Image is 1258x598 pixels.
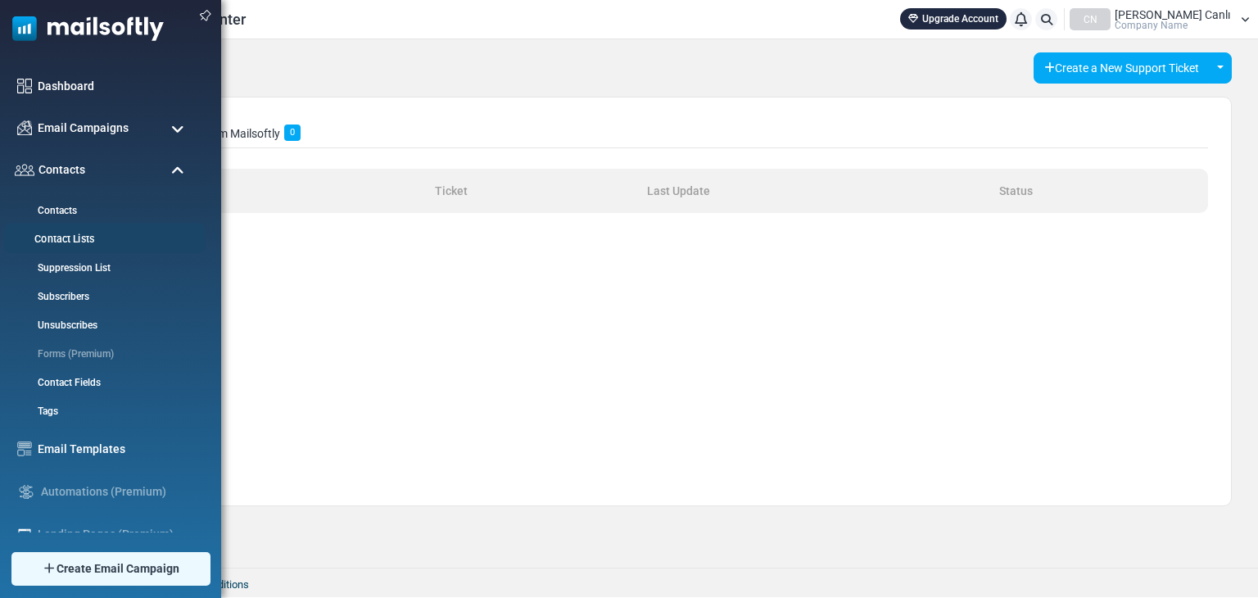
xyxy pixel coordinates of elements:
[17,442,32,456] img: email-templates-icon.svg
[284,125,301,141] span: 0
[9,203,197,218] a: Contacts
[1115,20,1188,30] span: Company Name
[9,404,197,419] a: Tags
[9,375,197,390] a: Contact Fields
[17,527,32,541] img: landing_pages.svg
[38,161,85,179] span: Contacts
[17,120,32,135] img: campaigns-icon.png
[9,260,197,275] a: Suppression List
[9,289,197,304] a: Subscribers
[17,79,32,93] img: dashboard-icon.svg
[640,169,993,213] th: Last Update
[9,318,197,333] a: Unsubscribes
[15,164,34,175] img: contacts-icon.svg
[428,169,640,213] th: Ticket
[4,232,201,247] a: Contact Lists
[103,169,428,213] th: Created By
[38,441,192,458] a: Email Templates
[38,78,192,95] a: Dashboard
[53,568,1258,597] footer: 2025
[1034,52,1210,84] button: Create a New Support Ticket
[993,169,1208,213] th: Status
[900,8,1007,29] a: Upgrade Account
[17,482,35,501] img: workflow.svg
[1070,8,1111,30] div: CN
[57,560,179,578] span: Create Email Campaign
[1070,8,1250,30] a: CN [PERSON_NAME] Canlı Company Name
[38,120,129,137] span: Email Campaigns
[197,120,305,147] a: From Mailsoftly0
[1115,9,1230,20] span: [PERSON_NAME] Canlı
